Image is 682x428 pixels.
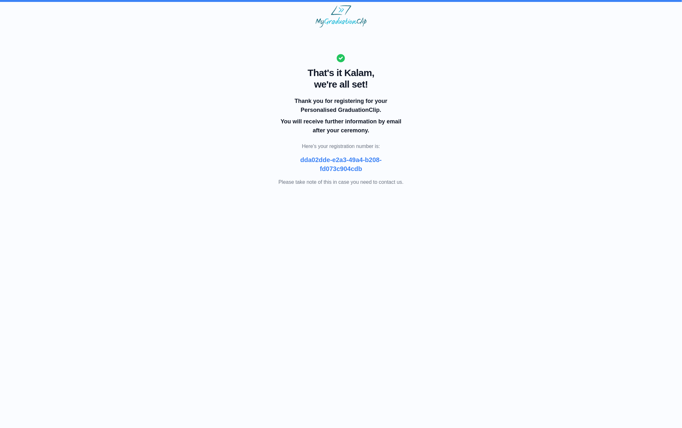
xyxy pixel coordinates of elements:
b: dda02dde-e2a3-49a4-b208-fd073c904cdb [300,156,382,172]
p: You will receive further information by email after your ceremony. [279,117,402,135]
p: Thank you for registering for your Personalised GraduationClip. [279,97,402,114]
img: MyGraduationClip [316,5,367,27]
span: we're all set! [278,79,404,90]
p: Please take note of this in case you need to contact us. [278,178,404,186]
p: Here's your registration number is: [278,143,404,150]
span: That's it Kalam, [278,67,404,79]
